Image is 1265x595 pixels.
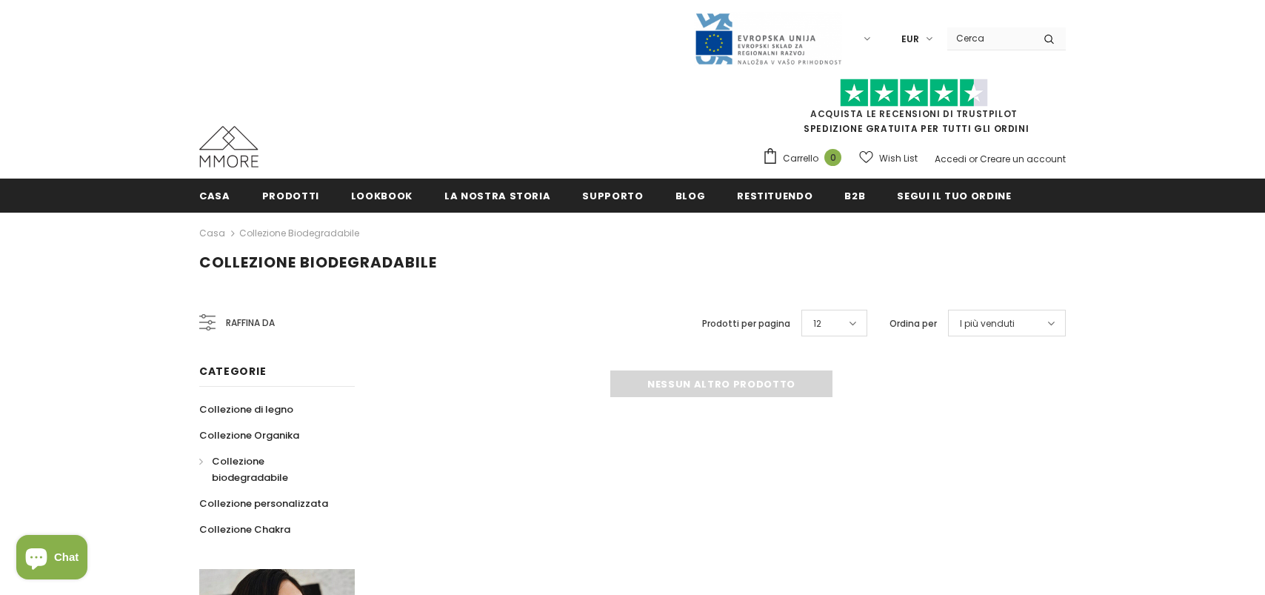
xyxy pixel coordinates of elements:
img: Casi MMORE [199,126,258,167]
span: Raffina da [226,315,275,331]
a: Collezione personalizzata [199,491,328,516]
span: 0 [824,149,841,166]
span: Lookbook [351,189,413,203]
span: 12 [813,316,821,331]
span: Prodotti [262,189,319,203]
a: Carrello 0 [762,147,849,170]
a: Blog [675,179,706,212]
a: supporto [582,179,643,212]
a: Casa [199,225,225,242]
a: La nostra storia [444,179,550,212]
span: supporto [582,189,643,203]
a: Javni Razpis [694,32,842,44]
a: Collezione Chakra [199,516,290,542]
span: Collezione biodegradabile [212,454,288,485]
a: Wish List [859,145,918,171]
a: Creare un account [980,153,1066,165]
inbox-online-store-chat: Shopify online store chat [12,535,92,583]
span: Wish List [879,151,918,166]
a: Accedi [935,153,967,165]
span: Collezione biodegradabile [199,252,437,273]
span: Carrello [783,151,818,166]
a: Collezione di legno [199,396,293,422]
span: Restituendo [737,189,812,203]
span: Blog [675,189,706,203]
span: EUR [901,32,919,47]
a: Prodotti [262,179,319,212]
span: Segui il tuo ordine [897,189,1011,203]
span: La nostra storia [444,189,550,203]
span: Collezione Chakra [199,522,290,536]
span: B2B [844,189,865,203]
label: Prodotti per pagina [702,316,790,331]
span: or [969,153,978,165]
span: Collezione Organika [199,428,299,442]
a: Acquista le recensioni di TrustPilot [810,107,1018,120]
img: Fidati di Pilot Stars [840,79,988,107]
span: Collezione di legno [199,402,293,416]
span: Collezione personalizzata [199,496,328,511]
a: Casa [199,179,230,212]
a: B2B [844,179,865,212]
img: Javni Razpis [694,12,842,66]
span: SPEDIZIONE GRATUITA PER TUTTI GLI ORDINI [762,85,1066,135]
span: Categorie [199,364,266,379]
a: Segui il tuo ordine [897,179,1011,212]
span: Casa [199,189,230,203]
a: Collezione biodegradabile [239,227,359,239]
label: Ordina per [889,316,937,331]
a: Lookbook [351,179,413,212]
a: Collezione Organika [199,422,299,448]
input: Search Site [947,27,1032,49]
a: Restituendo [737,179,812,212]
a: Collezione biodegradabile [199,448,338,491]
span: I più venduti [960,316,1015,331]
